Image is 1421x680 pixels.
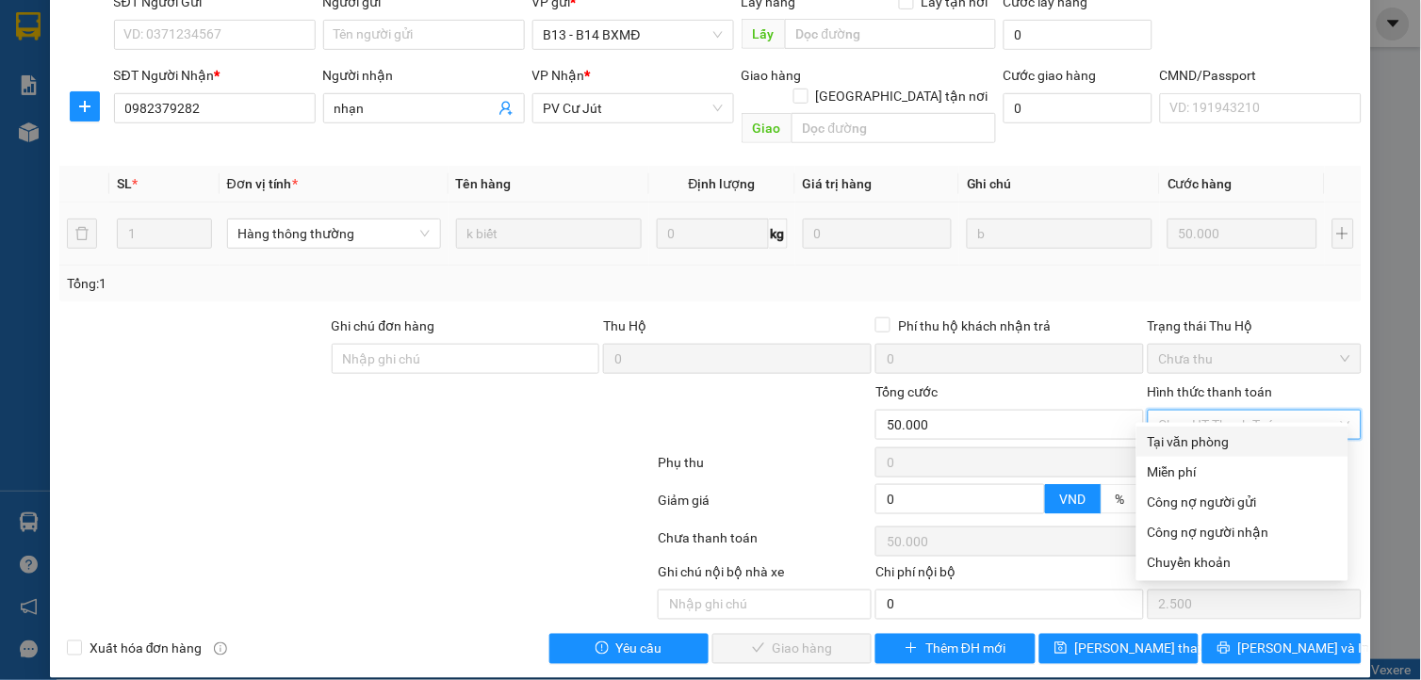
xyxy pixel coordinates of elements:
[905,641,918,656] span: plus
[549,634,709,664] button: exclamation-circleYêu cầu
[227,176,298,191] span: Đơn vị tính
[658,590,872,620] input: Nhập ghi chú
[19,131,39,158] span: Nơi gửi:
[1060,492,1086,507] span: VND
[214,642,227,656] span: info-circle
[656,490,874,523] div: Giảm giá
[1004,93,1153,123] input: Cước giao hàng
[49,30,153,101] strong: CÔNG TY TNHH [GEOGRAPHIC_DATA] 214 QL13 - P.26 - Q.BÌNH THẠNH - TP HCM 1900888606
[117,176,132,191] span: SL
[658,561,872,590] div: Ghi chú nội bộ nhà xe
[179,85,266,99] span: 19:01:39 [DATE]
[742,113,792,143] span: Giao
[742,68,802,83] span: Giao hàng
[875,384,938,399] span: Tổng cước
[689,176,756,191] span: Định lượng
[792,113,996,143] input: Dọc đường
[1202,634,1362,664] button: printer[PERSON_NAME] và In
[456,219,642,249] input: VD: Bàn, Ghế
[114,65,316,86] div: SĐT Người Nhận
[1148,316,1362,336] div: Trạng thái Thu Hộ
[67,273,549,294] div: Tổng: 1
[71,99,99,114] span: plus
[332,318,435,333] label: Ghi chú đơn hàng
[785,19,996,49] input: Dọc đường
[1160,65,1362,86] div: CMND/Passport
[456,176,512,191] span: Tên hàng
[1004,68,1097,83] label: Cước giao hàng
[1004,20,1153,50] input: Cước lấy hàng
[64,132,106,142] span: PV Cư Jút
[144,131,174,158] span: Nơi nhận:
[70,91,100,121] button: plus
[803,219,952,249] input: 0
[1238,639,1370,659] span: [PERSON_NAME] và In
[323,65,525,86] div: Người nhận
[544,94,723,122] span: PV Cư Jút
[967,219,1152,249] input: Ghi Chú
[1136,487,1348,517] div: Cước gửi hàng sẽ được ghi vào công nợ của người gửi
[656,452,874,485] div: Phụ thu
[1039,634,1199,664] button: save[PERSON_NAME] thay đổi
[1136,517,1348,547] div: Cước gửi hàng sẽ được ghi vào công nợ của người nhận
[925,639,1005,659] span: Thêm ĐH mới
[190,71,266,85] span: CJ10250129
[890,316,1058,336] span: Phí thu hộ khách nhận trả
[875,561,1144,590] div: Chi phí nội bộ
[616,639,662,659] span: Yêu cầu
[1148,522,1337,542] div: Công nợ người nhận
[1148,552,1337,573] div: Chuyển khoản
[1159,411,1350,439] span: Chọn HT Thanh Toán
[1168,219,1316,249] input: 0
[532,68,585,83] span: VP Nhận
[875,634,1035,664] button: plusThêm ĐH mới
[1075,639,1226,659] span: [PERSON_NAME] thay đổi
[1054,641,1068,656] span: save
[959,166,1160,202] th: Ghi chú
[82,639,210,659] span: Xuất hóa đơn hàng
[238,219,430,248] span: Hàng thông thường
[742,19,785,49] span: Lấy
[1217,641,1231,656] span: printer
[1148,384,1273,399] label: Hình thức thanh toán
[1148,492,1337,512] div: Công nợ người gửi
[498,101,514,116] span: user-add
[596,641,609,656] span: exclamation-circle
[1332,219,1355,249] button: plus
[332,344,600,374] input: Ghi chú đơn hàng
[67,219,97,249] button: delete
[544,21,723,49] span: B13 - B14 BXMĐ
[65,113,219,127] strong: BIÊN NHẬN GỬI HÀNG HOÁ
[803,176,873,191] span: Giá trị hàng
[808,86,996,106] span: [GEOGRAPHIC_DATA] tận nơi
[603,318,646,333] span: Thu Hộ
[1148,431,1337,452] div: Tại văn phòng
[1148,461,1337,482] div: Miễn phí
[1159,345,1350,373] span: Chưa thu
[19,42,43,89] img: logo
[1168,176,1233,191] span: Cước hàng
[712,634,872,664] button: checkGiao hàng
[656,527,874,560] div: Chưa thanh toán
[1116,492,1125,507] span: %
[769,219,788,249] span: kg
